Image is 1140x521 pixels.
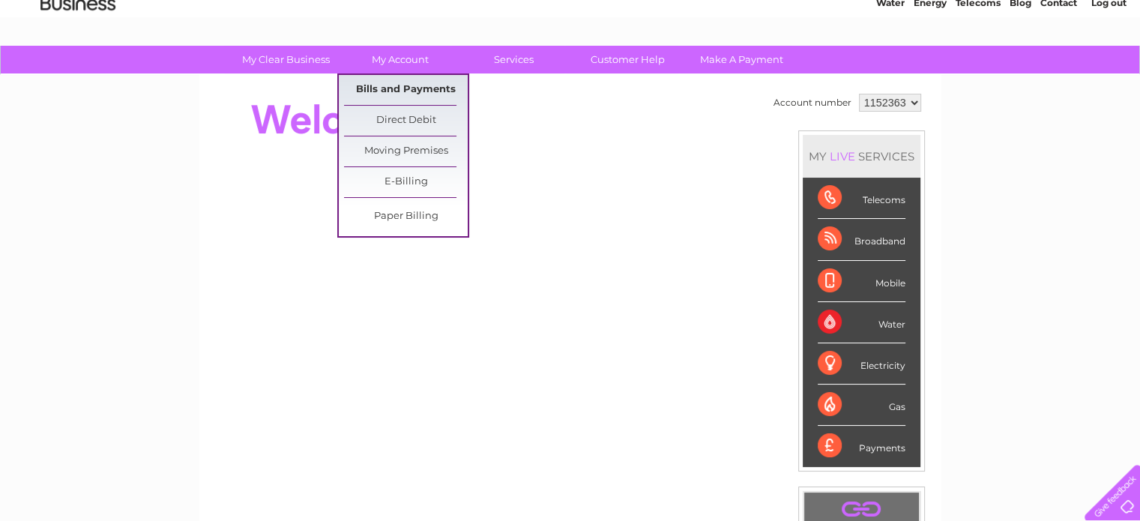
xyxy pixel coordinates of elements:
div: Water [818,302,905,343]
a: Log out [1091,64,1126,75]
div: LIVE [827,149,858,163]
a: My Clear Business [224,46,348,73]
div: Mobile [818,261,905,302]
a: Water [876,64,905,75]
a: Bills and Payments [344,75,468,105]
a: 0333 014 3131 [857,7,961,26]
td: Account number [770,90,855,115]
a: Contact [1040,64,1077,75]
a: Blog [1010,64,1031,75]
a: Energy [914,64,947,75]
div: Electricity [818,343,905,385]
a: Make A Payment [680,46,803,73]
div: MY SERVICES [803,135,920,178]
a: E-Billing [344,167,468,197]
a: Moving Premises [344,136,468,166]
a: My Account [338,46,462,73]
a: Paper Billing [344,202,468,232]
a: Customer Help [566,46,690,73]
a: Telecoms [956,64,1001,75]
div: Telecoms [818,178,905,219]
div: Clear Business is a trading name of Verastar Limited (registered in [GEOGRAPHIC_DATA] No. 3667643... [217,8,925,73]
div: Broadband [818,219,905,260]
a: Direct Debit [344,106,468,136]
img: logo.png [40,39,116,85]
div: Gas [818,385,905,426]
div: Payments [818,426,905,466]
a: Services [452,46,576,73]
